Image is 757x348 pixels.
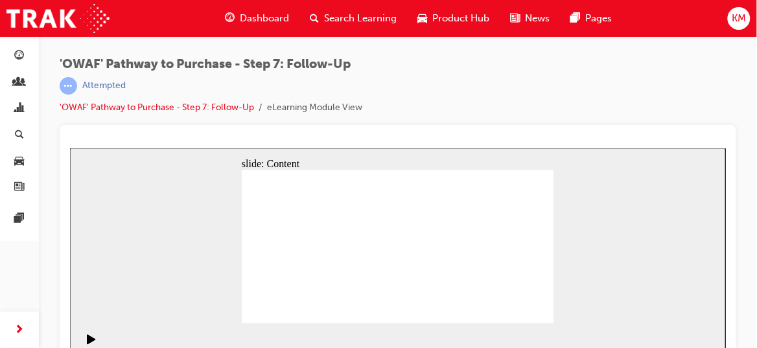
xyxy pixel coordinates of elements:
div: playback controls [6,175,29,217]
a: 'OWAF' Pathway to Purchase - Step 7: Follow-Up [60,102,254,113]
a: guage-iconDashboard [215,5,300,32]
span: news-icon [15,182,25,194]
button: Play (Ctrl+Alt+P) [6,185,29,207]
span: pages-icon [15,213,25,225]
span: news-icon [511,10,520,27]
li: eLearning Module View [267,100,362,115]
a: news-iconNews [500,5,561,32]
span: Product Hub [433,11,490,26]
a: pages-iconPages [561,5,623,32]
span: pages-icon [571,10,581,27]
a: search-iconSearch Learning [300,5,408,32]
span: chart-icon [15,103,25,115]
span: Search Learning [325,11,397,26]
button: KM [728,7,751,30]
img: Trak [6,4,110,33]
span: next-icon [15,322,25,338]
span: Dashboard [240,11,290,26]
span: car-icon [418,10,428,27]
span: guage-icon [226,10,235,27]
span: car-icon [15,156,25,167]
span: KM [732,11,746,26]
span: search-icon [310,10,320,27]
span: learningRecordVerb_ATTEMPT-icon [60,77,77,95]
span: people-icon [15,77,25,89]
span: search-icon [15,130,24,141]
a: car-iconProduct Hub [408,5,500,32]
span: Pages [586,11,612,26]
span: News [526,11,550,26]
span: guage-icon [15,51,25,62]
span: 'OWAF' Pathway to Purchase - Step 7: Follow-Up [60,57,362,72]
div: Attempted [82,80,126,92]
